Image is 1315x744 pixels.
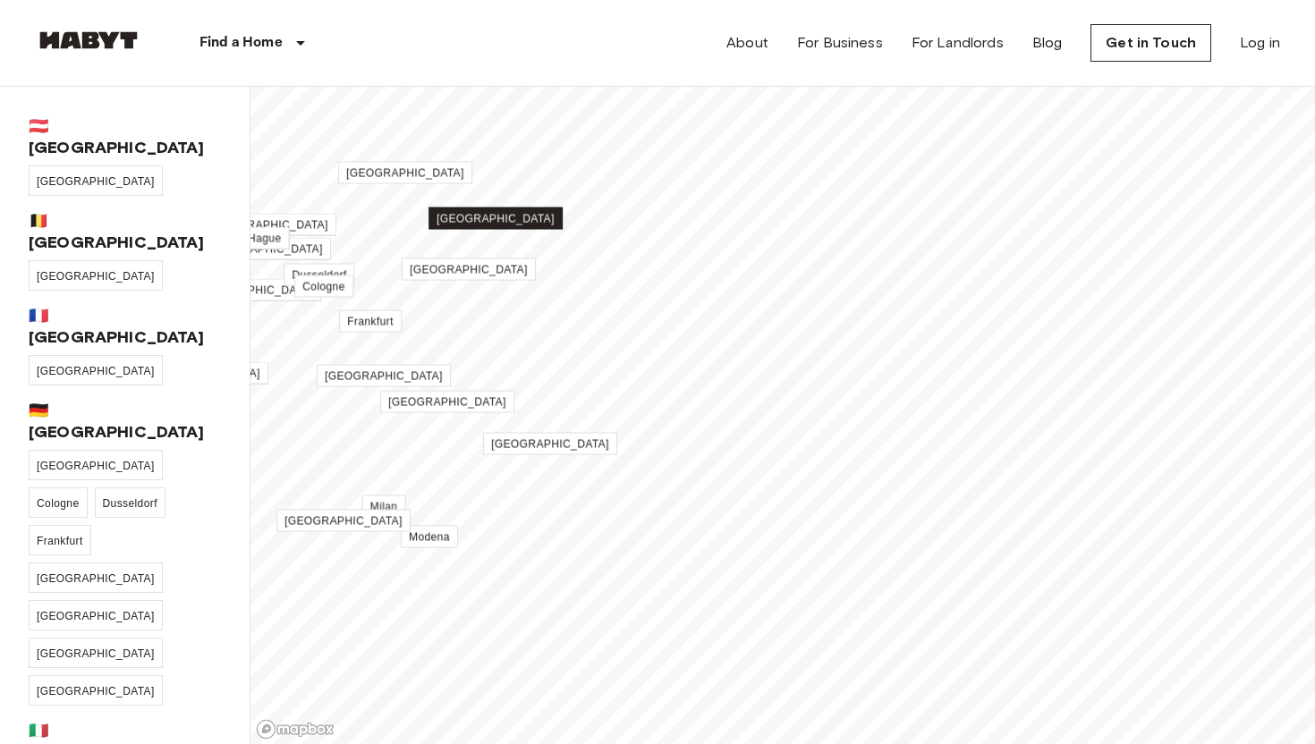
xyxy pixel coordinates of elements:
span: Dusseldorf [292,269,346,282]
div: Map marker [217,230,290,249]
a: [GEOGRAPHIC_DATA] [29,260,163,291]
span: [GEOGRAPHIC_DATA] [37,647,155,660]
a: [GEOGRAPHIC_DATA] [29,165,163,196]
a: [GEOGRAPHIC_DATA] [338,162,472,184]
a: Frankfurt [29,525,91,555]
a: For Business [797,32,883,54]
span: 🇦🇹 [GEOGRAPHIC_DATA] [29,115,221,158]
a: [GEOGRAPHIC_DATA] [29,450,163,480]
span: [GEOGRAPHIC_DATA] [195,284,313,297]
span: [GEOGRAPHIC_DATA] [37,270,155,283]
a: [GEOGRAPHIC_DATA] [29,675,163,706]
span: [GEOGRAPHIC_DATA] [37,365,155,377]
span: [GEOGRAPHIC_DATA] [37,572,155,585]
a: Cologne [294,275,353,298]
span: [GEOGRAPHIC_DATA] [37,175,155,188]
div: Map marker [338,165,472,183]
img: Habyt [35,31,142,49]
span: The Hague [225,232,282,245]
span: Frankfurt [37,535,83,547]
a: [GEOGRAPHIC_DATA] [428,207,563,230]
div: Map marker [401,528,458,547]
span: [GEOGRAPHIC_DATA] [388,396,506,409]
a: Get in Touch [1090,24,1211,62]
span: [GEOGRAPHIC_DATA] [205,243,323,256]
span: [GEOGRAPHIC_DATA] [284,515,403,528]
span: Dusseldorf [103,497,157,510]
span: [GEOGRAPHIC_DATA] [142,368,260,380]
a: [GEOGRAPHIC_DATA] [380,391,514,413]
span: [GEOGRAPHIC_DATA] [491,438,609,451]
div: Map marker [339,313,402,332]
span: Cologne [302,281,345,293]
span: 🇫🇷 [GEOGRAPHIC_DATA] [29,305,221,348]
div: Map marker [187,282,321,300]
span: 🇧🇪 [GEOGRAPHIC_DATA] [29,210,221,253]
span: Frankfurt [347,316,394,328]
span: [GEOGRAPHIC_DATA] [37,685,155,697]
a: [GEOGRAPHIC_DATA] [29,562,163,593]
a: Mapbox logo [256,719,335,740]
a: [GEOGRAPHIC_DATA] [202,214,336,236]
div: Map marker [276,512,411,531]
a: Blog [1032,32,1063,54]
div: Map marker [294,278,353,297]
a: [GEOGRAPHIC_DATA] [317,365,451,387]
a: [GEOGRAPHIC_DATA] [483,433,617,455]
div: Map marker [428,210,563,229]
a: [GEOGRAPHIC_DATA] [402,258,536,281]
div: Map marker [362,498,406,517]
span: Modena [409,531,450,544]
span: [GEOGRAPHIC_DATA] [410,264,528,276]
span: [GEOGRAPHIC_DATA] [437,213,555,225]
a: [GEOGRAPHIC_DATA] [187,279,321,301]
span: [GEOGRAPHIC_DATA] [210,219,328,232]
div: Map marker [483,435,617,454]
div: Map marker [317,368,451,386]
div: Map marker [380,393,514,412]
a: Log in [1240,32,1280,54]
a: Milan [362,495,406,518]
div: Map marker [284,266,354,285]
a: [GEOGRAPHIC_DATA] [29,600,163,630]
a: The Hague [217,227,290,249]
a: About [726,32,768,54]
span: Milan [370,501,398,513]
span: [GEOGRAPHIC_DATA] [325,370,443,383]
div: Map marker [202,216,336,235]
a: Modena [401,526,458,548]
span: [GEOGRAPHIC_DATA] [37,460,155,472]
a: Dusseldorf [284,264,354,286]
span: 🇩🇪 [GEOGRAPHIC_DATA] [29,400,221,443]
span: [GEOGRAPHIC_DATA] [346,167,464,180]
a: Dusseldorf [95,487,165,518]
a: Frankfurt [339,310,402,333]
a: [GEOGRAPHIC_DATA] [29,355,163,385]
p: Find a Home [199,32,283,54]
a: [GEOGRAPHIC_DATA] [29,638,163,668]
a: Cologne [29,487,88,518]
span: Cologne [37,497,80,510]
div: Map marker [197,241,331,259]
a: [GEOGRAPHIC_DATA] [276,510,411,532]
a: For Landlords [912,32,1004,54]
div: Map marker [402,261,536,280]
span: [GEOGRAPHIC_DATA] [37,610,155,622]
